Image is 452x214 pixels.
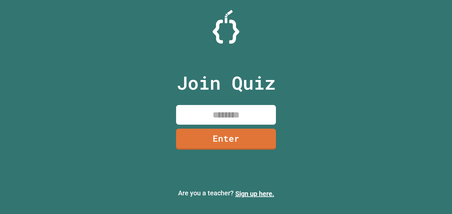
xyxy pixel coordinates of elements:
[176,129,276,150] a: Enter
[235,190,274,198] a: Sign up here.
[5,188,447,199] p: Are you a teacher?
[424,187,445,207] iframe: chat widget
[213,10,239,44] img: Logo.svg
[177,69,276,97] p: Join Quiz
[397,158,445,187] iframe: chat widget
